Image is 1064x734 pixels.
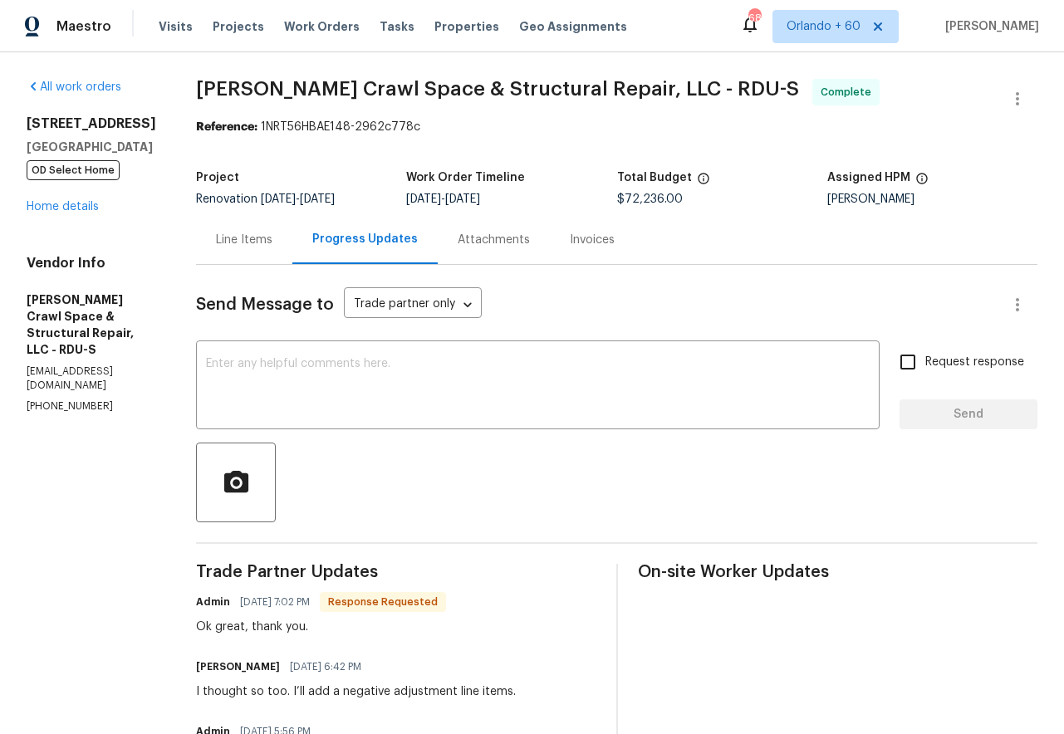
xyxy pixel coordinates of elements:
span: Complete [821,84,878,100]
span: OD Select Home [27,160,120,180]
span: - [406,193,480,205]
span: [DATE] [406,193,441,205]
span: [DATE] 7:02 PM [240,594,310,610]
h5: [PERSON_NAME] Crawl Space & Structural Repair, LLC - RDU-S [27,291,156,358]
div: 681 [748,10,760,27]
h6: [PERSON_NAME] [196,658,280,675]
div: Trade partner only [344,291,482,319]
div: Ok great, thank you. [196,619,446,635]
span: [PERSON_NAME] [939,18,1039,35]
span: Visits [159,18,193,35]
h4: Vendor Info [27,255,156,272]
div: Progress Updates [312,231,418,247]
span: The total cost of line items that have been proposed by Opendoor. This sum includes line items th... [697,172,710,193]
span: Response Requested [321,594,444,610]
div: 1NRT56HBAE148-2962c778c [196,119,1037,135]
span: $72,236.00 [617,193,683,205]
span: Orlando + 60 [787,18,861,35]
h5: [GEOGRAPHIC_DATA] [27,139,156,155]
span: - [261,193,335,205]
span: Renovation [196,193,335,205]
span: Request response [925,354,1024,371]
h2: [STREET_ADDRESS] [27,115,156,132]
span: Send Message to [196,296,334,313]
a: Home details [27,201,99,213]
h5: Assigned HPM [827,172,910,183]
span: On-site Worker Updates [638,564,1038,580]
span: Properties [434,18,499,35]
p: [PHONE_NUMBER] [27,399,156,413]
div: [PERSON_NAME] [827,193,1037,205]
span: Work Orders [284,18,360,35]
div: Attachments [458,232,530,248]
h5: Total Budget [617,172,692,183]
span: [DATE] [300,193,335,205]
span: [PERSON_NAME] Crawl Space & Structural Repair, LLC - RDU-S [196,79,799,99]
div: Invoices [570,232,615,248]
b: Reference: [196,121,257,133]
span: Tasks [380,21,414,32]
h5: Project [196,172,239,183]
span: The hpm assigned to this work order. [915,172,929,193]
span: [DATE] [261,193,296,205]
span: [DATE] [445,193,480,205]
span: Trade Partner Updates [196,564,596,580]
span: [DATE] 6:42 PM [290,658,361,675]
div: I thought so too. I’ll add a negative adjustment line items. [196,683,516,700]
div: Line Items [216,232,272,248]
span: Geo Assignments [519,18,627,35]
a: All work orders [27,81,121,93]
p: [EMAIL_ADDRESS][DOMAIN_NAME] [27,365,156,393]
h6: Admin [196,594,230,610]
span: Maestro [56,18,111,35]
h5: Work Order Timeline [406,172,525,183]
span: Projects [213,18,264,35]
